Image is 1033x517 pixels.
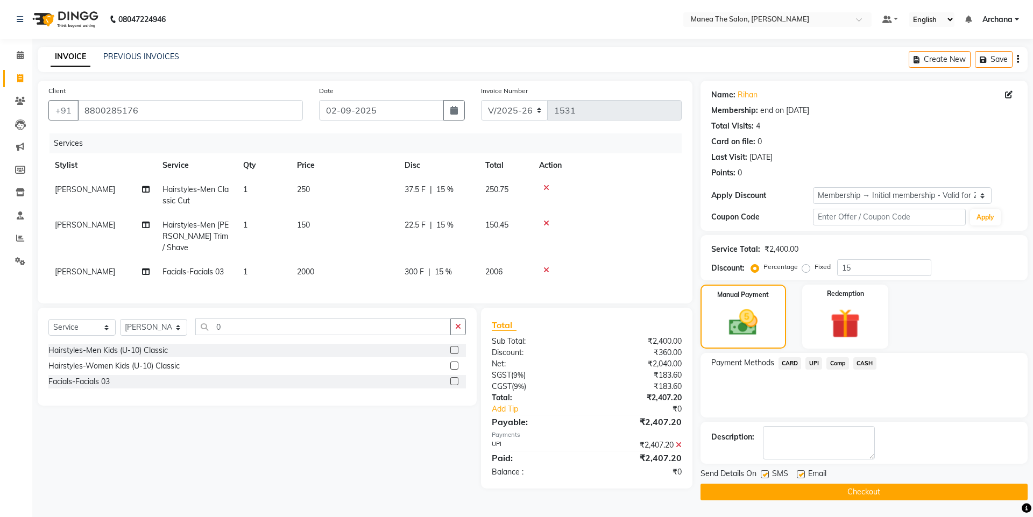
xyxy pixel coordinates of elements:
[492,370,511,380] span: SGST
[813,209,966,225] input: Enter Offer / Coupon Code
[485,220,508,230] span: 150.45
[484,451,586,464] div: Paid:
[48,86,66,96] label: Client
[162,220,229,252] span: Hairstyles-Men [PERSON_NAME] Trim / Shave
[405,266,424,278] span: 300 F
[162,185,229,206] span: Hairstyles-Men Classic Cut
[711,167,735,179] div: Points:
[484,336,586,347] div: Sub Total:
[805,357,822,370] span: UPI
[808,468,826,481] span: Email
[481,86,528,96] label: Invoice Number
[436,184,454,195] span: 15 %
[48,153,156,178] th: Stylist
[243,267,247,277] span: 1
[479,153,533,178] th: Total
[398,153,479,178] th: Disc
[711,152,747,163] div: Last Visit:
[485,185,508,194] span: 250.75
[975,51,1013,68] button: Save
[484,392,586,403] div: Total:
[720,306,767,339] img: _cash.svg
[484,403,604,415] a: Add Tip
[297,185,310,194] span: 250
[909,51,971,68] button: Create New
[711,211,813,223] div: Coupon Code
[701,468,756,481] span: Send Details On
[765,244,798,255] div: ₹2,400.00
[118,4,166,34] b: 08047224946
[711,89,735,101] div: Name:
[711,263,745,274] div: Discount:
[586,451,689,464] div: ₹2,407.20
[756,121,760,132] div: 4
[586,336,689,347] div: ₹2,400.00
[711,136,755,147] div: Card on file:
[484,358,586,370] div: Net:
[319,86,334,96] label: Date
[749,152,773,163] div: [DATE]
[738,167,742,179] div: 0
[162,267,224,277] span: Facials-Facials 03
[815,262,831,272] label: Fixed
[237,153,291,178] th: Qty
[27,4,101,34] img: logo
[484,347,586,358] div: Discount:
[49,133,690,153] div: Services
[492,320,516,331] span: Total
[484,466,586,478] div: Balance :
[405,219,426,231] span: 22.5 F
[48,100,79,121] button: +91
[492,430,682,440] div: Payments
[55,267,115,277] span: [PERSON_NAME]
[586,347,689,358] div: ₹360.00
[821,305,869,342] img: _gift.svg
[586,381,689,392] div: ₹183.60
[586,440,689,451] div: ₹2,407.20
[405,184,426,195] span: 37.5 F
[604,403,689,415] div: ₹0
[243,185,247,194] span: 1
[484,415,586,428] div: Payable:
[586,466,689,478] div: ₹0
[760,105,809,116] div: end on [DATE]
[717,290,769,300] label: Manual Payment
[484,381,586,392] div: ( )
[586,370,689,381] div: ₹183.60
[853,357,876,370] span: CASH
[701,484,1028,500] button: Checkout
[982,14,1013,25] span: Archana
[291,153,398,178] th: Price
[436,219,454,231] span: 15 %
[970,209,1001,225] button: Apply
[826,357,849,370] span: Comp
[55,220,115,230] span: [PERSON_NAME]
[103,52,179,61] a: PREVIOUS INVOICES
[586,415,689,428] div: ₹2,407.20
[492,381,512,391] span: CGST
[779,357,802,370] span: CARD
[711,244,760,255] div: Service Total:
[430,184,432,195] span: |
[48,376,110,387] div: Facials-Facials 03
[758,136,762,147] div: 0
[533,153,682,178] th: Action
[297,267,314,277] span: 2000
[430,219,432,231] span: |
[586,358,689,370] div: ₹2,040.00
[586,392,689,403] div: ₹2,407.20
[48,360,180,372] div: Hairstyles-Women Kids (U-10) Classic
[763,262,798,272] label: Percentage
[48,345,168,356] div: Hairstyles-Men Kids (U-10) Classic
[772,468,788,481] span: SMS
[514,382,524,391] span: 9%
[711,121,754,132] div: Total Visits:
[738,89,758,101] a: Rihan
[243,220,247,230] span: 1
[428,266,430,278] span: |
[711,357,774,369] span: Payment Methods
[51,47,90,67] a: INVOICE
[297,220,310,230] span: 150
[435,266,452,278] span: 15 %
[156,153,237,178] th: Service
